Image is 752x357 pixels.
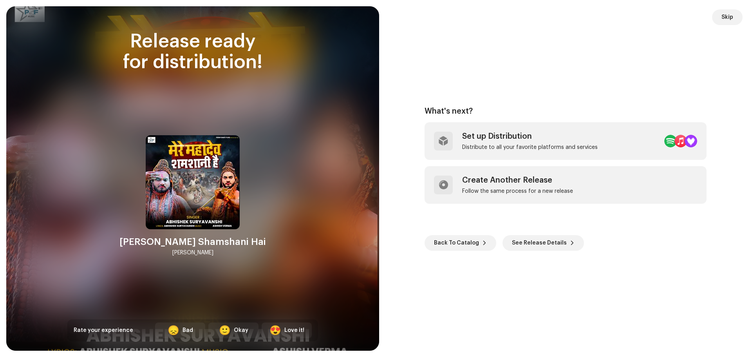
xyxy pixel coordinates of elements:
[425,166,707,204] re-a-post-create-item: Create Another Release
[168,326,179,335] div: 😞
[462,176,573,185] div: Create Another Release
[425,107,707,116] div: What's next?
[269,326,281,335] div: 😍
[462,144,598,150] div: Distribute to all your favorite platforms and services
[434,235,479,251] span: Back To Catalog
[503,235,584,251] button: See Release Details
[219,326,231,335] div: 🙂
[721,9,733,25] span: Skip
[172,248,213,257] div: [PERSON_NAME]
[74,328,133,333] span: Rate your experience
[284,326,304,335] div: Love it!
[67,31,318,73] div: Release ready for distribution!
[146,135,240,229] img: ff790014-f083-4af6-993a-e0f9514af165
[183,326,193,335] div: Bad
[234,326,248,335] div: Okay
[462,132,598,141] div: Set up Distribution
[512,235,567,251] span: See Release Details
[425,235,496,251] button: Back To Catalog
[425,122,707,160] re-a-post-create-item: Set up Distribution
[462,188,573,194] div: Follow the same process for a new release
[712,9,743,25] button: Skip
[119,236,266,248] div: [PERSON_NAME] Shamshani Hai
